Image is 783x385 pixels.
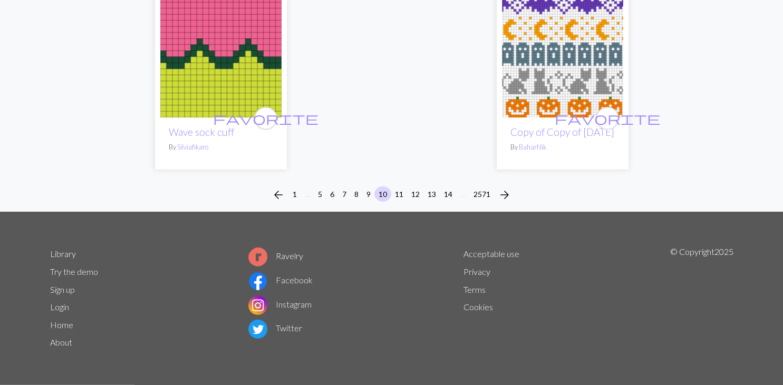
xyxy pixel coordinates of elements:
[177,143,208,151] a: Silviafikaro
[407,186,424,202] button: 12
[248,299,312,309] a: Instagram
[596,107,619,130] button: favourite
[288,186,301,202] button: 1
[362,186,375,202] button: 9
[510,142,615,152] p: By
[50,266,98,277] a: Try the demo
[498,189,511,201] i: Next
[502,51,623,61] a: halloween
[326,186,339,202] button: 6
[248,320,267,339] img: Twitter logo
[248,251,303,261] a: Ravelry
[350,186,363,202] button: 8
[50,320,73,330] a: Home
[670,245,733,352] p: © Copyright 2025
[248,275,313,285] a: Facebook
[314,186,326,202] button: 5
[50,337,72,347] a: About
[248,323,302,333] a: Twitter
[50,302,69,312] a: Login
[463,302,493,312] a: Cookies
[50,249,76,259] a: Library
[268,186,515,203] nav: Page navigation
[494,186,515,203] button: Next
[169,126,234,138] a: Wave sock cuff
[391,186,408,202] button: 11
[50,284,75,294] a: Sign up
[463,284,486,294] a: Terms
[248,272,267,291] img: Facebook logo
[338,186,351,202] button: 7
[498,187,511,202] span: arrow_forward
[248,248,267,266] img: Ravelry logo
[268,186,289,203] button: Previous
[510,126,614,138] a: Copy of Copy of [DATE]
[213,110,318,126] span: favorite
[469,186,495,202] button: 2571
[555,108,660,129] i: favourite
[169,142,273,152] p: By
[160,51,282,61] a: Wave sock cuff
[463,249,519,259] a: Acceptable use
[213,108,318,129] i: favourite
[423,186,440,202] button: 13
[254,107,277,130] button: favourite
[519,143,546,151] a: BaharNik
[248,296,267,315] img: Instagram logo
[555,110,660,126] span: favorite
[272,189,285,201] i: Previous
[374,186,391,202] button: 10
[463,266,490,277] a: Privacy
[440,186,457,202] button: 14
[272,187,285,202] span: arrow_back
